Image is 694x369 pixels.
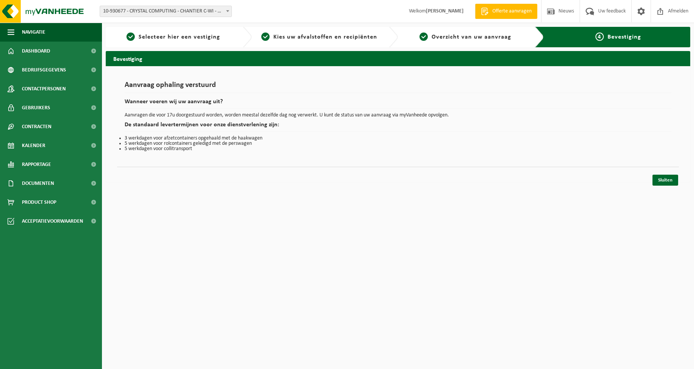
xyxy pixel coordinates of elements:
[22,117,51,136] span: Contracten
[125,81,671,93] h1: Aanvraag ophaling verstuurd
[22,42,50,60] span: Dashboard
[22,23,45,42] span: Navigatie
[22,174,54,193] span: Documenten
[608,34,641,40] span: Bevestiging
[126,33,135,41] span: 1
[22,155,51,174] span: Rapportage
[426,8,464,14] strong: [PERSON_NAME]
[22,79,66,98] span: Contactpersonen
[22,193,56,212] span: Product Shop
[125,141,671,146] li: 5 werkdagen voor rolcontainers geledigd met de perswagen
[125,113,671,118] p: Aanvragen die voor 17u doorgestuurd worden, worden meestal dezelfde dag nog verwerkt. U kunt de s...
[139,34,220,40] span: Selecteer hier een vestiging
[432,34,511,40] span: Overzicht van uw aanvraag
[261,33,270,41] span: 2
[256,33,383,42] a: 2Kies uw afvalstoffen en recipiënten
[490,8,534,15] span: Offerte aanvragen
[100,6,231,17] span: 10-930677 - CRYSTAL COMPUTING - CHANTIER C-WI - BAUDOUR
[22,136,45,155] span: Kalender
[22,60,66,79] span: Bedrijfsgegevens
[402,33,529,42] a: 3Overzicht van uw aanvraag
[125,99,671,109] h2: Wanneer voeren wij uw aanvraag uit?
[109,33,237,42] a: 1Selecteer hier een vestiging
[125,136,671,141] li: 3 werkdagen voor afzetcontainers opgehaald met de haakwagen
[652,175,678,186] a: Sluiten
[273,34,377,40] span: Kies uw afvalstoffen en recipiënten
[475,4,537,19] a: Offerte aanvragen
[419,33,428,41] span: 3
[125,122,671,132] h2: De standaard levertermijnen voor onze dienstverlening zijn:
[106,51,690,66] h2: Bevestiging
[125,146,671,152] li: 5 werkdagen voor collitransport
[22,212,83,231] span: Acceptatievoorwaarden
[595,33,604,41] span: 4
[22,98,50,117] span: Gebruikers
